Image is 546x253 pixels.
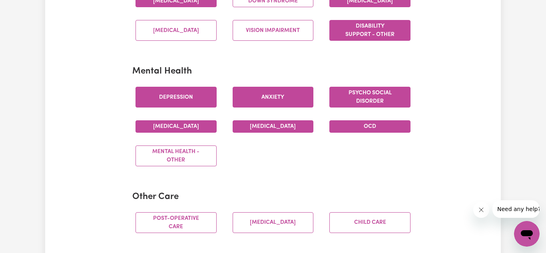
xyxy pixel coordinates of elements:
[136,20,217,41] button: [MEDICAL_DATA]
[5,6,48,12] span: Need any help?
[136,87,217,108] button: Depression
[329,120,410,133] button: OCD
[492,200,540,218] iframe: Message from company
[233,20,314,41] button: Vision impairment
[132,66,414,77] h2: Mental Health
[136,212,217,233] button: Post-operative care
[136,145,217,166] button: Mental Health - Other
[233,212,314,233] button: [MEDICAL_DATA]
[329,87,410,108] button: Psycho social disorder
[329,212,410,233] button: Child care
[132,192,414,203] h2: Other Care
[473,202,489,218] iframe: Close message
[514,221,540,247] iframe: Button to launch messaging window
[136,120,217,133] button: [MEDICAL_DATA]
[329,20,410,41] button: Disability support - Other
[233,87,314,108] button: Anxiety
[233,120,314,133] button: [MEDICAL_DATA]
